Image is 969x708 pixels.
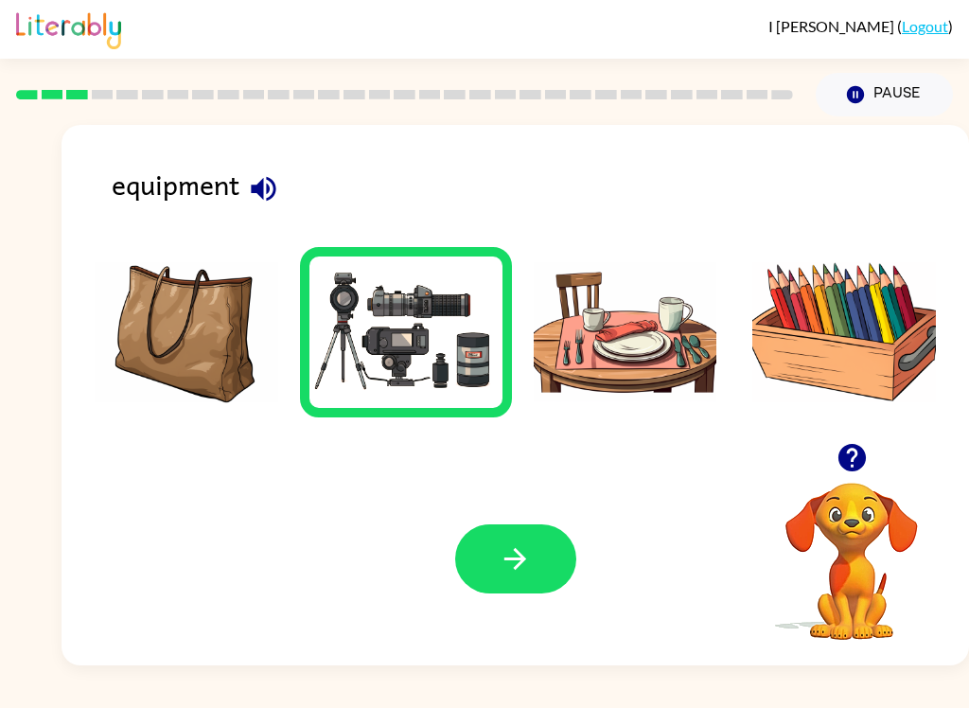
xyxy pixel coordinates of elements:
[534,261,717,403] img: Answer choice 3
[902,17,948,35] a: Logout
[768,17,897,35] span: I [PERSON_NAME]
[816,73,953,116] button: Pause
[752,261,936,403] img: Answer choice 4
[95,261,278,403] img: Answer choice 1
[757,453,946,643] video: Your browser must support playing .mp4 files to use Literably. Please try using another browser.
[314,261,498,403] img: Answer choice 2
[16,8,121,49] img: Literably
[768,17,953,35] div: ( )
[112,163,969,222] div: equipment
